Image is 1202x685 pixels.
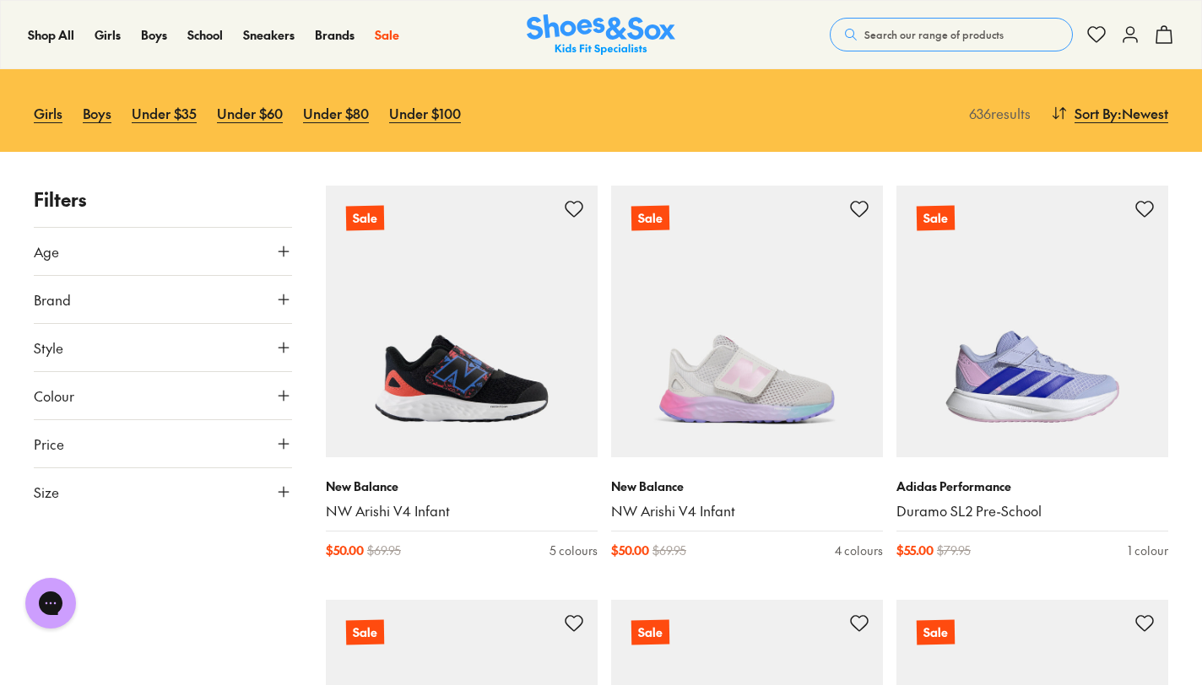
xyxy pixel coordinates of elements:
div: 5 colours [550,542,598,559]
span: Brand [34,289,71,310]
div: 4 colours [835,542,883,559]
a: Sale [896,186,1168,457]
p: Sale [631,620,669,645]
a: Sneakers [243,26,295,44]
a: Shoes & Sox [527,14,675,56]
p: Adidas Performance [896,477,1168,495]
button: Price [34,420,292,467]
a: NW Arishi V4 Infant [611,502,883,520]
a: Under $80 [303,94,369,132]
div: 1 colour [1128,542,1168,559]
button: Sort By:Newest [1051,94,1168,132]
span: Search our range of products [864,27,1004,42]
p: 636 results [962,103,1031,123]
button: Size [34,468,292,515]
span: School [187,26,223,43]
span: Style [34,337,63,358]
span: Colour [34,386,74,406]
a: Shop All [28,26,74,44]
p: Sale [917,206,955,231]
span: Shop All [28,26,74,43]
a: Boys [141,26,167,44]
p: Filters [34,186,292,213]
span: $ 55.00 [896,542,934,559]
a: Sale [611,186,883,457]
span: Age [34,241,59,262]
button: Search our range of products [830,18,1073,51]
a: Boys [83,94,111,132]
a: Girls [95,26,121,44]
a: NW Arishi V4 Infant [326,502,598,520]
p: Sale [917,620,955,645]
span: Sneakers [243,26,295,43]
a: Under $35 [132,94,197,132]
button: Style [34,324,292,371]
span: Boys [141,26,167,43]
a: Sale [326,186,598,457]
span: Sort By [1075,103,1118,123]
span: $ 50.00 [326,542,364,559]
span: Brands [315,26,355,43]
span: Sale [375,26,399,43]
a: Duramo SL2 Pre-School [896,502,1168,520]
p: Sale [631,206,669,231]
p: Sale [346,620,384,645]
button: Age [34,228,292,275]
span: $ 69.95 [367,542,401,559]
button: Brand [34,276,292,323]
a: Under $100 [389,94,461,132]
a: School [187,26,223,44]
p: Sale [346,206,384,231]
img: SNS_Logo_Responsive.svg [527,14,675,56]
a: Under $60 [217,94,283,132]
iframe: Gorgias live chat messenger [17,572,84,634]
span: $ 69.95 [652,542,686,559]
a: Brands [315,26,355,44]
span: Size [34,482,59,502]
a: Girls [34,94,62,132]
span: : Newest [1118,103,1168,123]
p: New Balance [611,477,883,495]
span: Girls [95,26,121,43]
span: Price [34,434,64,454]
span: $ 79.95 [937,542,971,559]
span: $ 50.00 [611,542,649,559]
a: Sale [375,26,399,44]
p: New Balance [326,477,598,495]
button: Colour [34,372,292,419]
